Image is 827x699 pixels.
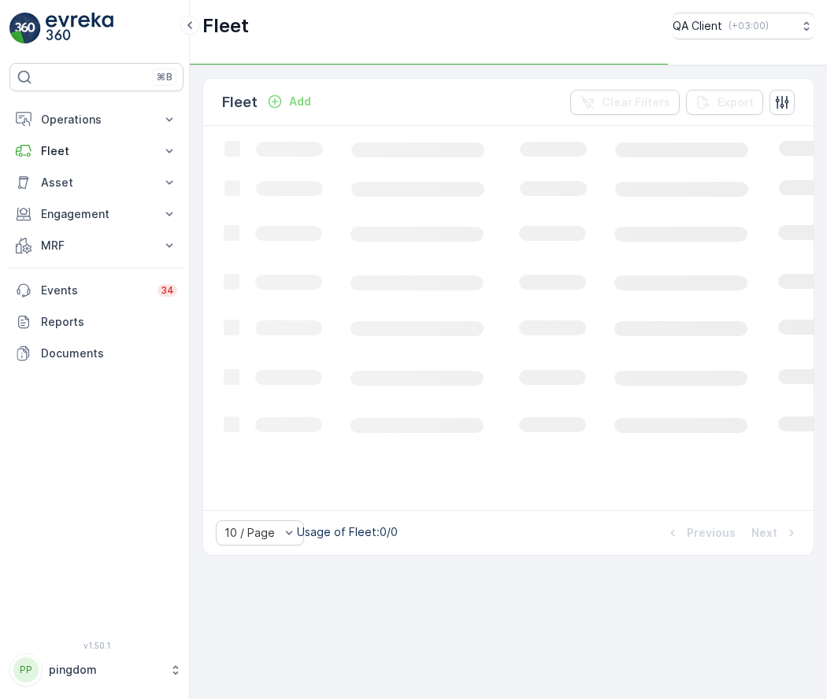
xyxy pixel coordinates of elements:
[9,653,184,686] button: PPpingdom
[41,112,152,128] p: Operations
[46,13,113,44] img: logo_light-DOdMpM7g.png
[41,238,152,253] p: MRF
[718,94,754,110] p: Export
[41,346,177,361] p: Documents
[41,175,152,190] p: Asset
[13,657,39,682] div: PP
[9,338,184,369] a: Documents
[161,284,174,297] p: 34
[686,90,763,115] button: Export
[41,283,148,298] p: Events
[9,104,184,135] button: Operations
[673,18,722,34] p: QA Client
[49,662,161,678] p: pingdom
[202,13,249,39] p: Fleet
[570,90,680,115] button: Clear Filters
[751,525,777,541] p: Next
[9,306,184,338] a: Reports
[261,92,317,111] button: Add
[9,13,41,44] img: logo
[673,13,814,39] button: QA Client(+03:00)
[9,198,184,230] button: Engagement
[222,91,258,113] p: Fleet
[297,524,398,540] p: Usage of Fleet : 0/0
[9,135,184,167] button: Fleet
[41,143,152,159] p: Fleet
[157,71,172,83] p: ⌘B
[9,275,184,306] a: Events34
[687,525,736,541] p: Previous
[41,206,152,222] p: Engagement
[729,20,769,32] p: ( +03:00 )
[663,523,737,542] button: Previous
[9,230,184,261] button: MRF
[289,94,311,109] p: Add
[750,523,801,542] button: Next
[602,94,670,110] p: Clear Filters
[9,167,184,198] button: Asset
[41,314,177,330] p: Reports
[9,641,184,650] span: v 1.50.1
